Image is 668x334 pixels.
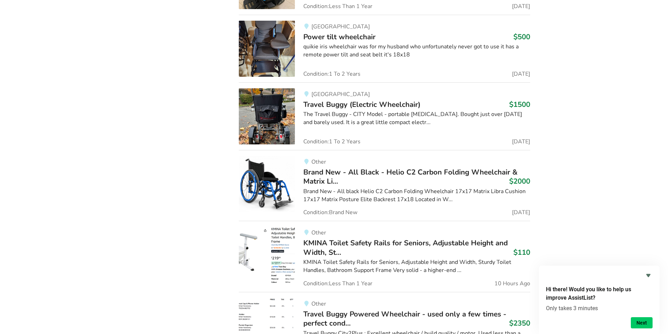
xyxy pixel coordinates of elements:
h3: $110 [513,248,530,257]
div: The Travel Buggy - CITY Model - portable [MEDICAL_DATA]. Bought just over [DATE] and barely used.... [303,110,530,127]
span: Power tilt wheelchair [303,32,376,42]
div: KMINA Toilet Safety Rails for Seniors, Adjustable Height and Width, Sturdy Toilet Handles, Bathro... [303,258,530,274]
span: KMINA Toilet Safety Rails for Seniors, Adjustable Height and Width, St... [303,238,508,257]
span: Condition: 1 To 2 Years [303,71,360,77]
a: bathroom safety-kmina toilet safety rails for seniors, adjustable height and width, sturdy toilet... [239,221,530,292]
span: Other [311,300,326,308]
span: [DATE] [512,139,530,144]
img: bathroom safety-kmina toilet safety rails for seniors, adjustable height and width, sturdy toilet... [239,227,295,283]
h3: $2350 [509,319,530,328]
img: mobility-power tilt wheelchair [239,21,295,77]
span: Condition: Brand New [303,210,357,215]
h3: $1500 [509,100,530,109]
button: Hide survey [644,271,653,280]
h2: Hi there! Would you like to help us improve AssistList? [546,285,653,302]
span: Other [311,229,326,237]
span: Condition: Less Than 1 Year [303,4,372,9]
span: Travel Buggy Powered Wheelchair - used only a few times - perfect cond... [303,309,506,328]
span: Travel Buggy (Electric Wheelchair) [303,100,420,109]
span: [GEOGRAPHIC_DATA] [311,90,370,98]
span: Other [311,158,326,166]
span: Condition: 1 To 2 Years [303,139,360,144]
span: Brand New - All Black - Helio C2 Carbon Folding Wheelchair & Matrix Li... [303,167,518,186]
a: mobility-power tilt wheelchair [GEOGRAPHIC_DATA]Power tilt wheelchair$500quikie iris wheelchair w... [239,15,530,82]
span: Condition: Less Than 1 Year [303,281,372,286]
a: mobility-travel buggy (electric wheelchair)[GEOGRAPHIC_DATA]Travel Buggy (Electric Wheelchair)$15... [239,82,530,150]
img: mobility-brand new - all black - helio c2 carbon folding wheelchair & matrix libra cushion & matr... [239,156,295,212]
span: [DATE] [512,4,530,9]
h3: $2000 [509,177,530,186]
img: mobility-travel buggy (electric wheelchair) [239,88,295,144]
div: quikie iris wheelchair was for my husband who unfortunately never got to use it has a remote powe... [303,43,530,59]
a: mobility-brand new - all black - helio c2 carbon folding wheelchair & matrix libra cushion & matr... [239,150,530,221]
p: Only takes 3 minutes [546,305,653,312]
span: [DATE] [512,71,530,77]
div: Brand New - All black Helio C2 Carbon Folding Wheelchair 17x17 Matrix Libra Cushion 17x17 Matrix ... [303,188,530,204]
span: [GEOGRAPHIC_DATA] [311,23,370,30]
span: [DATE] [512,210,530,215]
div: Hi there! Would you like to help us improve AssistList? [546,271,653,328]
span: 10 Hours Ago [494,281,530,286]
button: Next question [631,317,653,328]
h3: $500 [513,32,530,41]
